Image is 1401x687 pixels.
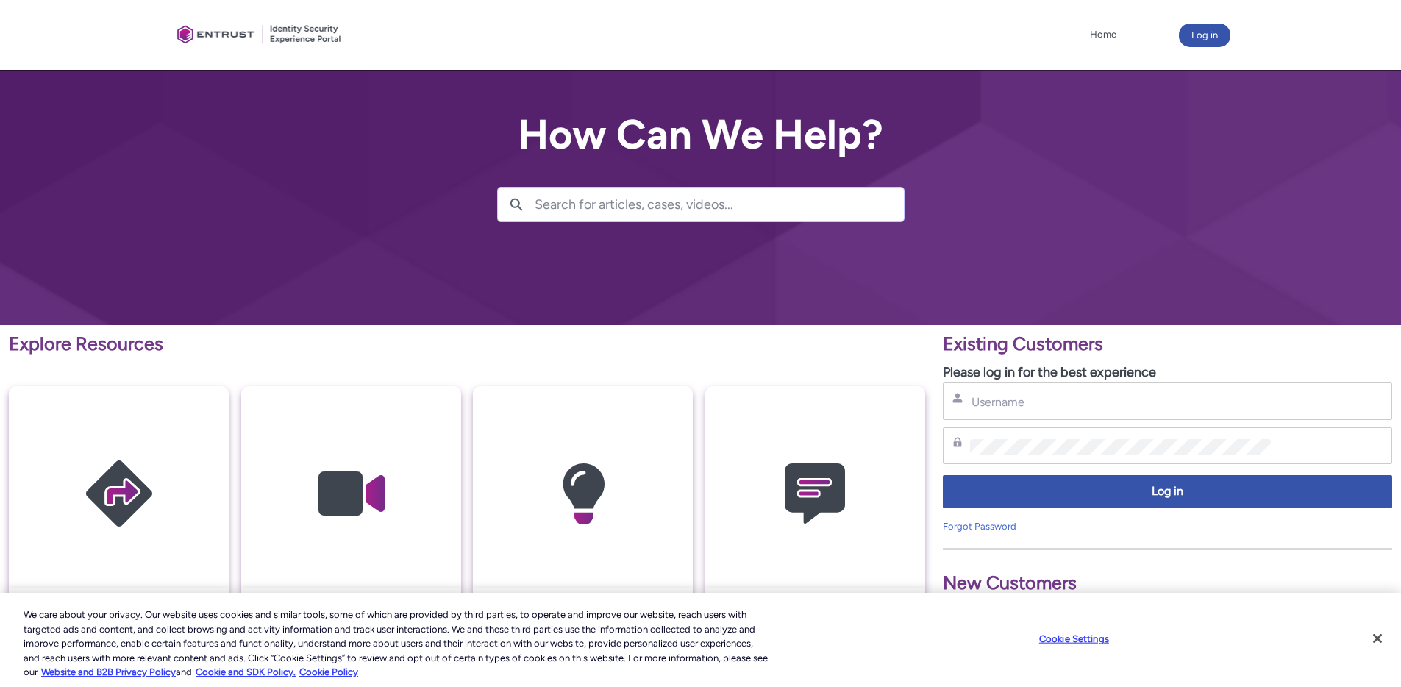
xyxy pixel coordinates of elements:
h2: How Can We Help? [497,112,905,157]
img: Contact Support [745,415,885,573]
p: New Customers [943,569,1392,597]
button: Log in [943,475,1392,508]
p: Existing Customers [943,330,1392,358]
a: Cookie Policy [299,666,358,677]
button: Close [1361,622,1394,655]
img: Knowledge Articles [513,415,653,573]
img: Getting Started [49,415,189,573]
img: Video Guides [281,415,421,573]
p: Please log in for the best experience [943,363,1392,382]
input: Username [970,394,1271,410]
a: Forgot Password [943,521,1016,532]
input: Search for articles, cases, videos... [535,188,904,221]
a: Cookie and SDK Policy. [196,666,296,677]
a: Home [1086,24,1120,46]
button: Cookie Settings [1028,624,1120,654]
button: Search [498,188,535,221]
a: More information about our cookie policy., opens in a new tab [41,666,176,677]
div: We care about your privacy. Our website uses cookies and similar tools, some of which are provide... [24,608,771,680]
span: Log in [952,483,1383,500]
p: Explore Resources [9,330,925,358]
button: Log in [1179,24,1230,47]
